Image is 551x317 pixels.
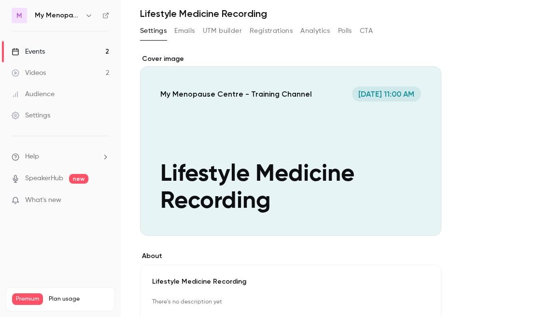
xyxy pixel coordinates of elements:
section: Cover image [140,54,441,236]
label: About [140,251,441,261]
div: Settings [12,111,50,120]
button: Registrations [250,23,293,39]
h1: Lifestyle Medicine Recording [140,8,532,19]
span: new [69,174,88,184]
div: Audience [12,89,55,99]
label: Cover image [140,54,441,64]
button: CTA [360,23,373,39]
iframe: Noticeable Trigger [98,196,109,205]
div: Events [12,47,45,57]
button: Polls [338,23,352,39]
button: Settings [140,23,167,39]
p: There's no description yet [152,294,429,310]
div: Videos [12,68,46,78]
span: Plan usage [49,295,109,303]
a: SpeakerHub [25,173,63,184]
button: Emails [174,23,195,39]
button: Analytics [300,23,330,39]
span: M [16,11,22,21]
li: help-dropdown-opener [12,152,109,162]
button: UTM builder [203,23,242,39]
p: Lifestyle Medicine Recording [152,277,429,287]
span: Premium [12,293,43,305]
h6: My Menopause Centre - Training Channel [35,11,81,20]
span: Help [25,152,39,162]
span: What's new [25,195,61,205]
